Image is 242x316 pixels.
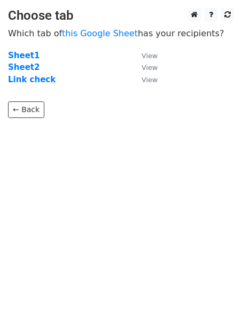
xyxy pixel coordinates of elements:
[131,62,158,72] a: View
[8,101,44,118] a: ← Back
[8,8,234,23] h3: Choose tab
[131,75,158,84] a: View
[8,75,56,84] a: Link check
[8,51,40,60] a: Sheet1
[8,62,40,72] a: Sheet2
[131,51,158,60] a: View
[142,64,158,72] small: View
[142,76,158,84] small: View
[142,52,158,60] small: View
[8,28,234,39] p: Which tab of has your recipients?
[62,28,138,38] a: this Google Sheet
